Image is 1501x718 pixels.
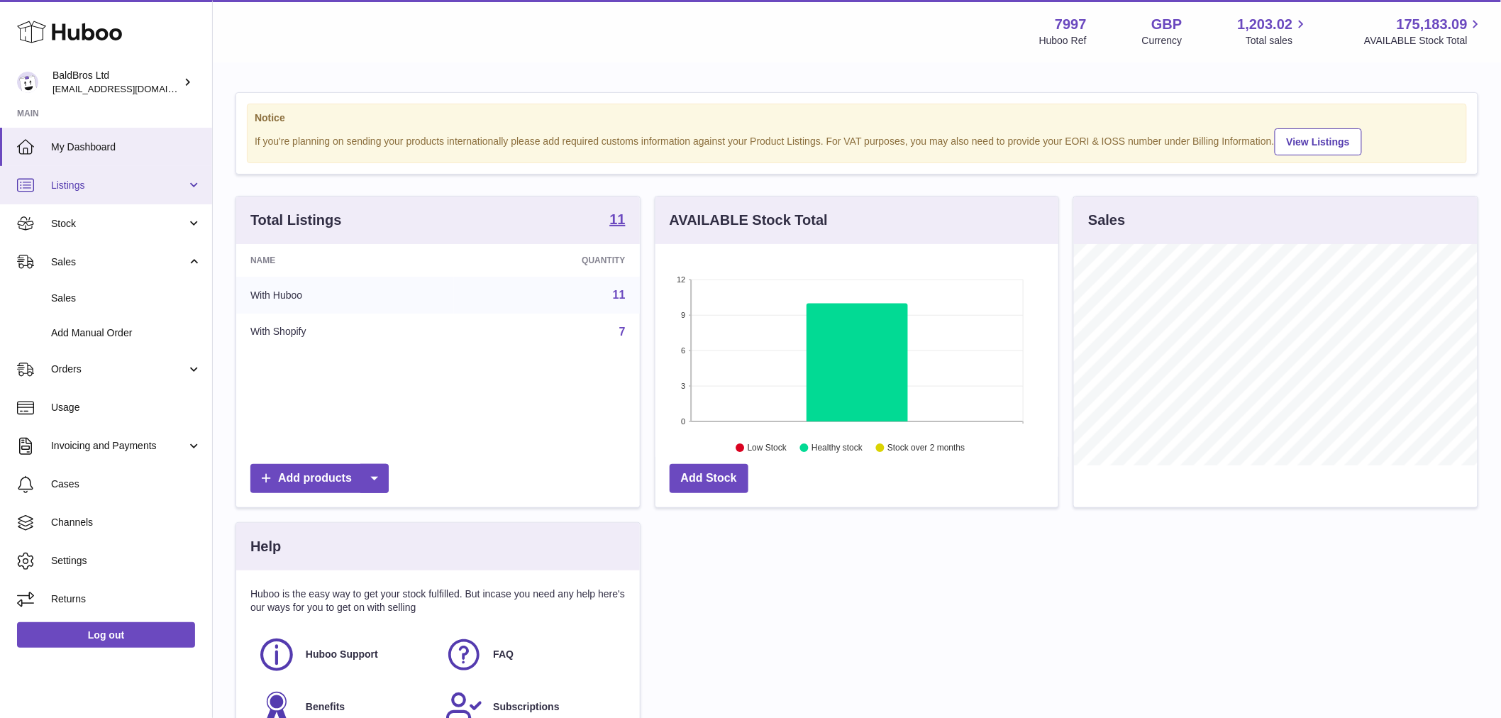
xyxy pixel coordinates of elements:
a: View Listings [1275,128,1362,155]
span: Sales [51,292,201,305]
a: Add products [250,464,389,493]
span: My Dashboard [51,140,201,154]
span: Listings [51,179,187,192]
div: BaldBros Ltd [52,69,180,96]
text: Healthy stock [812,443,863,453]
span: Total sales [1246,34,1309,48]
span: Returns [51,592,201,606]
span: Benefits [306,700,345,714]
span: FAQ [493,648,514,661]
a: Add Stock [670,464,748,493]
span: 1,203.02 [1238,15,1293,34]
text: Low Stock [748,443,787,453]
span: Usage [51,401,201,414]
span: Orders [51,363,187,376]
span: Cases [51,477,201,491]
text: 3 [681,382,685,390]
text: 0 [681,417,685,426]
span: Stock [51,217,187,231]
text: 6 [681,346,685,355]
a: FAQ [445,636,618,674]
img: internalAdmin-7997@internal.huboo.com [17,72,38,93]
span: Channels [51,516,201,529]
h3: AVAILABLE Stock Total [670,211,828,230]
th: Name [236,244,454,277]
a: 175,183.09 AVAILABLE Stock Total [1364,15,1484,48]
th: Quantity [454,244,640,277]
p: Huboo is the easy way to get your stock fulfilled. But incase you need any help here's our ways f... [250,587,626,614]
a: Log out [17,622,195,648]
h3: Total Listings [250,211,342,230]
strong: GBP [1151,15,1182,34]
span: 175,183.09 [1397,15,1468,34]
text: 12 [677,275,685,284]
div: Huboo Ref [1039,34,1087,48]
span: Add Manual Order [51,326,201,340]
text: Stock over 2 months [887,443,965,453]
h3: Help [250,537,281,556]
a: 11 [609,212,625,229]
span: Sales [51,255,187,269]
td: With Huboo [236,277,454,314]
span: [EMAIL_ADDRESS][DOMAIN_NAME] [52,83,209,94]
h3: Sales [1088,211,1125,230]
a: 7 [619,326,626,338]
text: 9 [681,311,685,319]
strong: Notice [255,111,1459,125]
span: Invoicing and Payments [51,439,187,453]
span: Huboo Support [306,648,378,661]
strong: 7997 [1055,15,1087,34]
div: If you're planning on sending your products internationally please add required customs informati... [255,126,1459,155]
a: 11 [613,289,626,301]
span: AVAILABLE Stock Total [1364,34,1484,48]
a: 1,203.02 Total sales [1238,15,1309,48]
div: Currency [1142,34,1182,48]
strong: 11 [609,212,625,226]
span: Subscriptions [493,700,559,714]
span: Settings [51,554,201,568]
a: Huboo Support [257,636,431,674]
td: With Shopify [236,314,454,350]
